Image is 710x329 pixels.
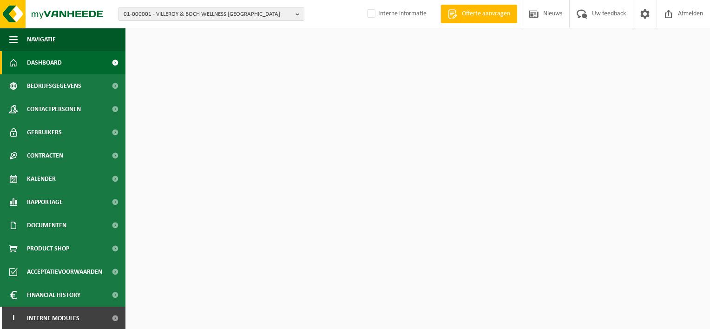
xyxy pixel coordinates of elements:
[27,214,66,237] span: Documenten
[118,7,304,21] button: 01-000001 - VILLEROY & BOCH WELLNESS [GEOGRAPHIC_DATA]
[27,191,63,214] span: Rapportage
[27,167,56,191] span: Kalender
[27,283,80,307] span: Financial History
[440,5,517,23] a: Offerte aanvragen
[27,74,81,98] span: Bedrijfsgegevens
[27,51,62,74] span: Dashboard
[124,7,292,21] span: 01-000001 - VILLEROY & BOCH WELLNESS [GEOGRAPHIC_DATA]
[27,98,81,121] span: Contactpersonen
[27,144,63,167] span: Contracten
[27,28,56,51] span: Navigatie
[27,260,102,283] span: Acceptatievoorwaarden
[460,9,513,19] span: Offerte aanvragen
[27,237,69,260] span: Product Shop
[365,7,427,21] label: Interne informatie
[27,121,62,144] span: Gebruikers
